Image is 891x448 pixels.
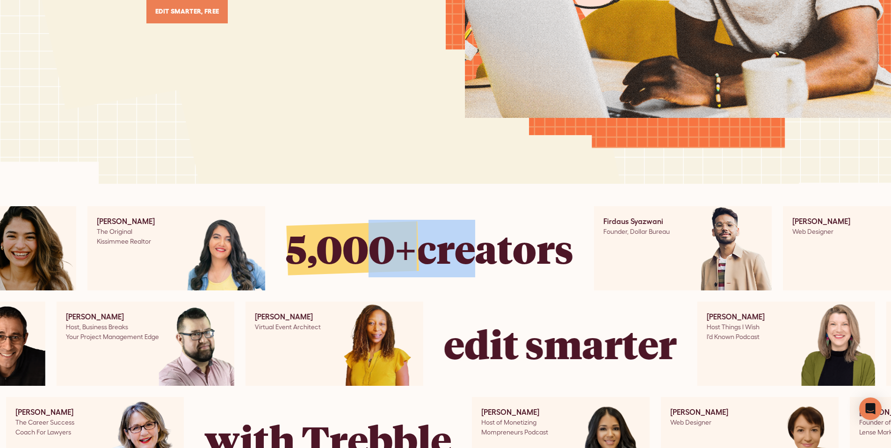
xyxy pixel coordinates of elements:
div: Firdaus Syazwani [603,216,670,227]
div: Host of Monetizing Mompreneurs Podcast [481,418,548,437]
div: [PERSON_NAME] [97,216,155,227]
div: edit smarter [443,315,676,372]
div: [PERSON_NAME] [706,311,764,322]
div: Founder, Dollar Bureau [603,227,670,237]
div: Host Things I Wish I'd Known Podcast [706,322,764,342]
div: [PERSON_NAME] [15,406,74,418]
div: The Career Success Coach For Lawyers [15,418,74,437]
div: [PERSON_NAME] [481,406,548,418]
div: [PERSON_NAME] [65,311,159,322]
div: creators [286,219,573,277]
div: [PERSON_NAME] [792,216,850,227]
div: The Original Kissimmee Realtor [97,227,155,246]
div: Web Designer [670,418,728,427]
div: [PERSON_NAME] [254,311,320,322]
div: [PERSON_NAME] [670,406,728,418]
div: Virtual Event Architect [254,322,320,332]
div: Host, Business Breaks Your Project Management Edge [65,322,159,342]
div: Web Designer [792,227,850,237]
span: 5,000+ [286,223,417,273]
div: Open Intercom Messenger [859,397,882,420]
